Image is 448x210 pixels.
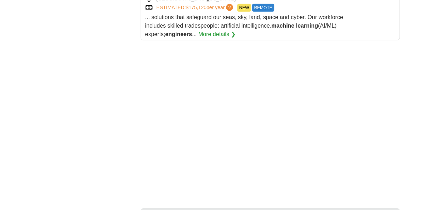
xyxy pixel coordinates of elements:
a: More details ❯ [198,30,236,39]
strong: learning [296,23,318,29]
span: ? [226,4,233,11]
span: NEW [237,4,251,12]
span: ... solutions that safeguard our seas, sky, land, space and cyber. Our workforce includes skilled... [145,14,343,37]
strong: machine [271,23,294,29]
span: $175,120 [186,5,206,10]
strong: engineers [165,31,192,37]
a: ESTIMATED:$175,120per year? [157,4,235,12]
span: REMOTE [252,4,274,12]
iframe: Ads by Google [141,46,400,203]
